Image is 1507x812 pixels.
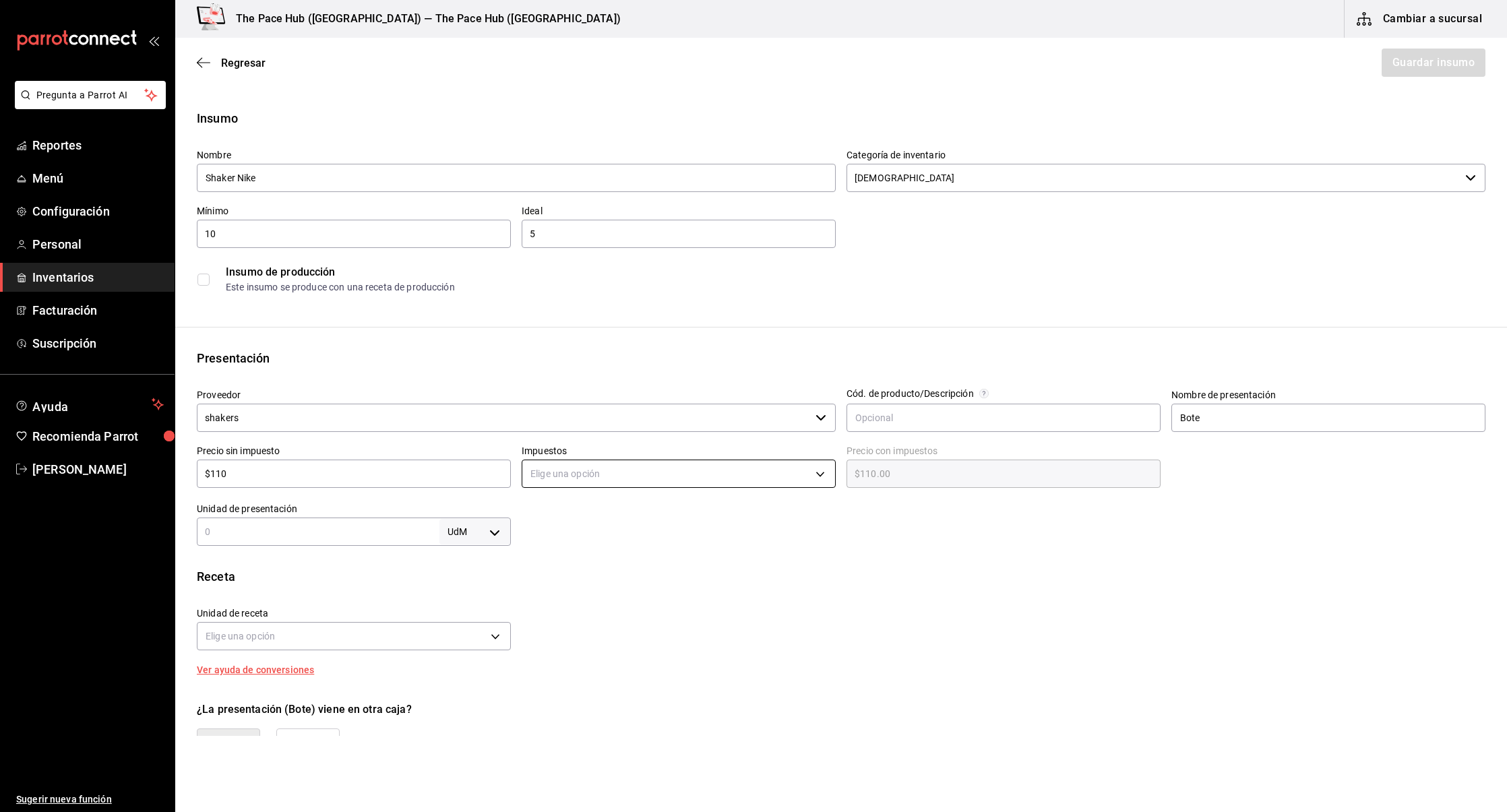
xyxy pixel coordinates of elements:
[439,519,511,544] div: UdM
[197,57,266,69] button: Regresar
[197,446,511,456] label: Precio sin impuesto
[197,226,511,242] input: 0
[522,446,836,456] label: Impuestos
[530,467,600,480] span: Elige una opción
[225,11,621,27] h3: The Pace Hub ([GEOGRAPHIC_DATA]) — The Pace Hub ([GEOGRAPHIC_DATA])
[9,98,166,112] a: Pregunta a Parrot AI
[32,334,164,352] span: Suscripción
[197,109,1485,127] div: Insumo
[32,396,146,412] span: Ayuda
[1171,390,1485,400] label: Nombre de presentación
[221,57,266,69] span: Regresar
[226,280,1485,294] div: Este insumo se produce con una receta de producción
[197,164,836,192] input: Ingresa el nombre de tu insumo
[32,427,164,445] span: Recomienda Parrot
[32,301,164,319] span: Facturación
[32,136,164,154] span: Reportes
[32,460,164,478] span: [PERSON_NAME]
[522,206,836,216] label: Ideal
[197,390,836,400] label: Proveedor
[197,701,1485,718] div: ¿La presentación (Bote) viene en otra caja?
[197,349,1485,367] div: Presentación
[32,268,164,286] span: Inventarios
[847,466,1161,482] input: $0.00
[522,226,836,242] input: 0
[847,446,1161,456] label: Precio con impuestos
[276,728,340,774] button: No
[847,150,1485,160] label: Categoría de inventario
[226,264,1485,280] div: Insumo de producción
[197,404,810,432] input: Ver todos
[36,88,145,102] span: Pregunta a Parrot AI
[197,728,260,774] button: Si
[197,206,511,216] label: Mínimo
[197,466,511,482] input: $0.00
[197,608,511,618] label: Unidad de receta
[16,792,164,807] span: Sugerir nueva función
[197,504,511,513] label: Unidad de presentación
[197,567,1485,586] div: Receta
[148,35,159,46] button: open_drawer_menu
[206,629,275,643] span: Elige una opción
[197,665,330,675] div: Ver ayuda de conversiones
[847,164,1460,192] input: Elige una opción
[32,235,164,253] span: Personal
[32,169,164,187] span: Menú
[847,389,974,398] div: Cód. de producto/Descripción
[15,81,166,109] button: Pregunta a Parrot AI
[1171,404,1485,432] input: Opcional
[32,202,164,220] span: Configuración
[197,524,439,540] input: 0
[197,150,836,160] label: Nombre
[847,404,1161,432] input: Opcional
